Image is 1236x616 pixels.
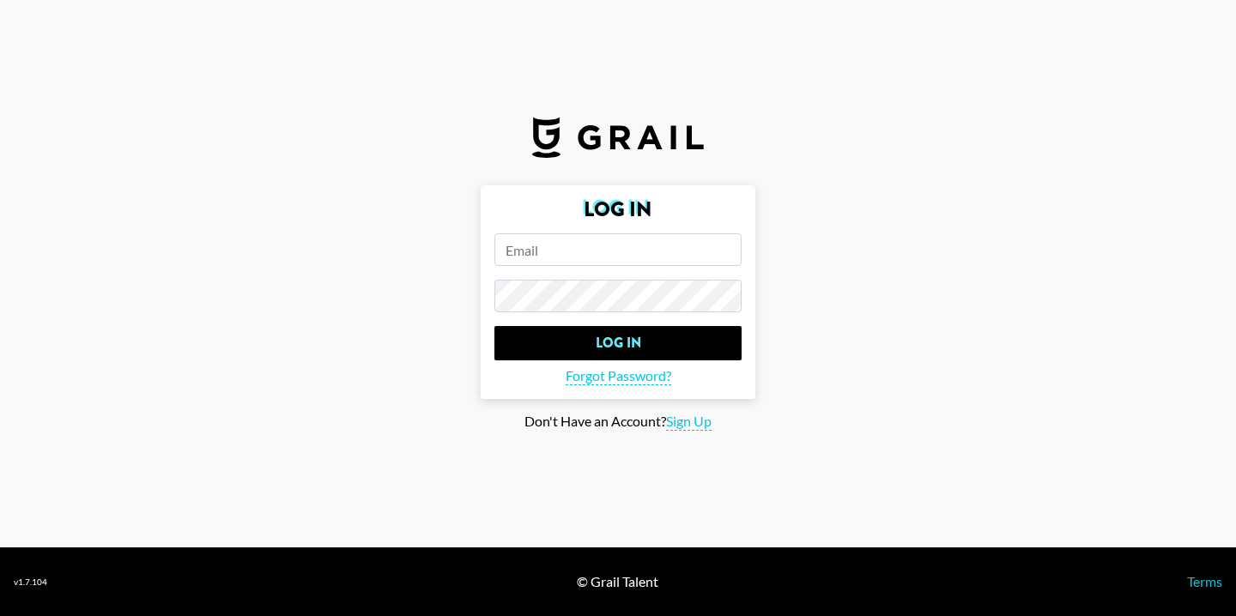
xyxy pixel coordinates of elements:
[566,367,671,385] span: Forgot Password?
[494,233,742,266] input: Email
[494,326,742,360] input: Log In
[14,577,47,588] div: v 1.7.104
[666,413,712,431] span: Sign Up
[14,413,1222,431] div: Don't Have an Account?
[532,117,704,158] img: Grail Talent Logo
[494,199,742,220] h2: Log In
[577,573,658,590] div: © Grail Talent
[1187,573,1222,589] a: Terms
